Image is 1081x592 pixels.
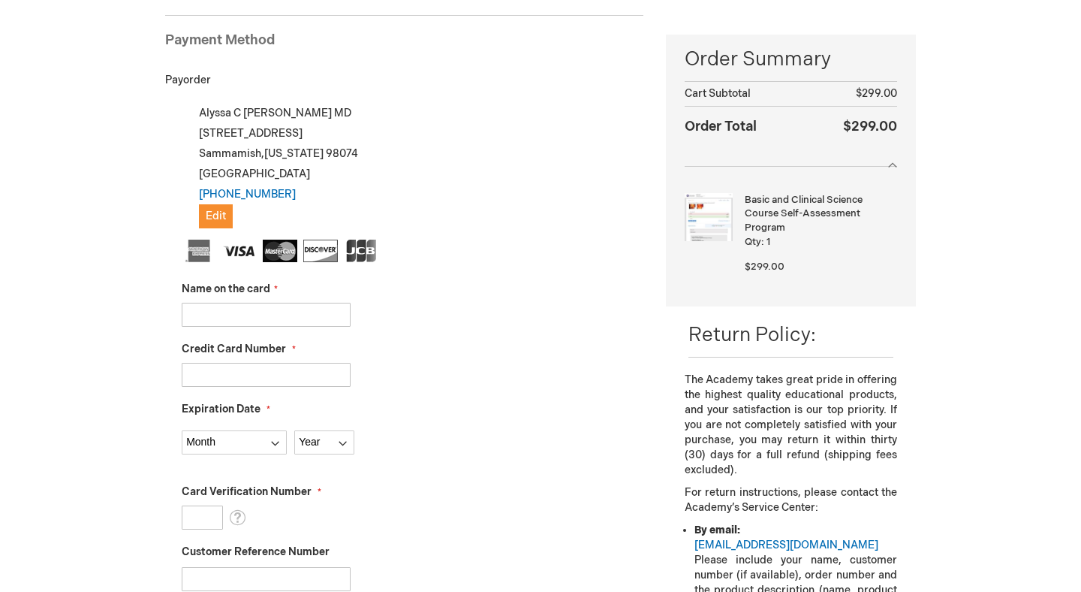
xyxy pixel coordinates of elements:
strong: By email: [694,524,740,536]
span: Card Verification Number [182,485,312,498]
a: [PHONE_NUMBER] [199,188,296,201]
button: Edit [199,204,233,228]
div: Alyssa C [PERSON_NAME] MD [STREET_ADDRESS] Sammamish , 98074 [GEOGRAPHIC_DATA] [182,103,643,228]
span: 1 [766,236,770,248]
span: $299.00 [745,261,784,273]
img: Discover [303,240,338,262]
input: Card Verification Number [182,506,223,530]
span: Edit [206,210,226,222]
span: $299.00 [856,87,897,100]
p: The Academy takes great pride in offering the highest quality educational products, and your sati... [685,373,897,478]
img: JCB [344,240,378,262]
strong: Order Total [685,115,757,137]
span: Qty [745,236,761,248]
span: Customer Reference Number [182,545,330,558]
a: [EMAIL_ADDRESS][DOMAIN_NAME] [694,539,878,551]
strong: Basic and Clinical Science Course Self-Assessment Program [745,193,893,235]
img: American Express [182,240,216,262]
img: Visa [222,240,257,262]
span: Expiration Date [182,403,260,415]
span: Payorder [165,74,211,86]
div: Payment Method [165,31,643,58]
img: Basic and Clinical Science Course Self-Assessment Program [685,193,733,241]
span: Order Summary [685,46,897,81]
span: [US_STATE] [264,147,324,160]
img: MasterCard [263,240,297,262]
input: Credit Card Number [182,363,351,387]
span: Name on the card [182,282,270,295]
span: $299.00 [843,119,897,134]
p: For return instructions, please contact the Academy’s Service Center: [685,485,897,515]
span: Credit Card Number [182,343,286,355]
span: Return Policy: [688,324,816,347]
th: Cart Subtotal [685,82,812,107]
